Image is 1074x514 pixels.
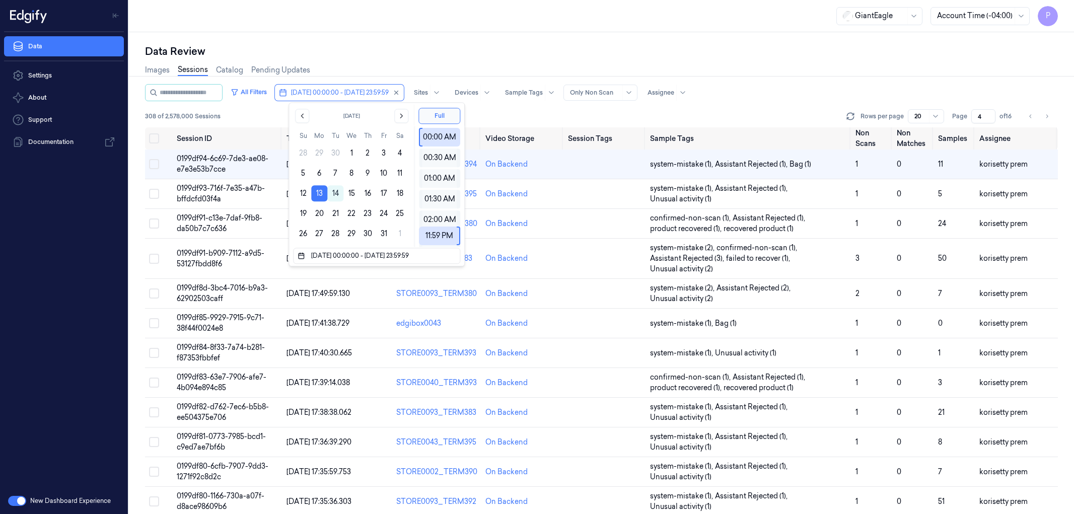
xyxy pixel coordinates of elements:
[295,131,311,141] th: Sunday
[938,254,947,263] span: 50
[343,226,360,242] button: Wednesday, October 29th, 2025
[855,160,858,169] span: 1
[938,408,945,417] span: 21
[149,467,159,477] button: Select row
[650,253,726,264] span: Assistant Rejected (3) ,
[650,383,724,393] span: product recovered (1) ,
[291,88,389,97] span: [DATE] 00:00:00 - [DATE] 23:59:59
[1038,6,1058,26] button: P
[650,461,715,472] span: system-mistake (1) ,
[979,467,1028,476] span: korisetty prem
[897,160,901,169] span: 0
[938,319,943,328] span: 0
[855,254,860,263] span: 3
[897,189,901,198] span: 0
[979,219,1028,228] span: korisetty prem
[979,408,1028,417] span: korisetty prem
[485,189,528,199] div: On Backend
[295,205,311,222] button: Sunday, October 19th, 2025
[149,437,159,447] button: Select row
[327,165,343,181] button: Tuesday, October 7th, 2025
[149,159,159,169] button: Select row
[311,165,327,181] button: Monday, October 6th, 2025
[287,189,350,198] span: [DATE] 17:56:46.071
[295,131,408,242] table: October 2025
[327,205,343,222] button: Tuesday, October 21st, 2025
[855,467,858,476] span: 1
[311,185,327,201] button: Monday, October 13th, 2025, selected
[715,491,790,501] span: Assistant Rejected (1) ,
[650,183,715,194] span: system-mistake (1) ,
[392,226,408,242] button: Saturday, November 1st, 2025
[295,185,311,201] button: Sunday, October 12th, 2025
[717,283,793,293] span: Assistant Rejected (2) ,
[343,131,360,141] th: Wednesday
[481,127,564,150] th: Video Storage
[287,160,351,169] span: [DATE] 17:57:50.344
[418,108,460,124] button: Full
[311,145,327,161] button: Monday, September 29th, 2025
[1024,109,1054,123] nav: pagination
[715,402,790,412] span: Assistant Rejected (1) ,
[938,467,942,476] span: 7
[343,185,360,201] button: Wednesday, October 15th, 2025
[311,205,327,222] button: Monday, October 20th, 2025
[650,412,711,423] span: Unusual activity (1)
[287,289,350,298] span: [DATE] 17:49:59.130
[938,189,942,198] span: 5
[309,250,452,262] input: Dates
[979,289,1028,298] span: korisetty prem
[392,131,408,141] th: Saturday
[108,8,124,24] button: Toggle Navigation
[422,210,457,229] div: 02:00 AM
[855,437,858,447] span: 1
[396,378,477,388] div: STORE0040_TERM393
[287,378,350,387] span: [DATE] 17:39:14.038
[145,65,170,76] a: Images
[938,219,946,228] span: 24
[227,84,271,100] button: All Filters
[485,437,528,448] div: On Backend
[396,467,477,477] div: STORE0002_TERM390
[295,165,311,181] button: Sunday, October 5th, 2025
[311,131,327,141] th: Monday
[715,348,776,358] span: Unusual activity (1)
[4,36,124,56] a: Data
[855,497,858,506] span: 1
[938,289,942,298] span: 7
[485,253,528,264] div: On Backend
[485,159,528,170] div: On Backend
[149,378,159,388] button: Select row
[979,497,1028,506] span: korisetty prem
[343,145,360,161] button: Wednesday, October 1st, 2025
[396,437,477,448] div: STORE0043_TERM395
[177,373,266,392] span: 0199df83-63e7-7906-afe7-4b094e894c85
[149,318,159,328] button: Select row
[650,348,715,358] span: system-mistake (1) ,
[422,128,457,146] div: 00:00 AM
[979,254,1028,263] span: korisetty prem
[979,160,1028,169] span: korisetty prem
[145,44,1058,58] div: Data Review
[897,437,901,447] span: 0
[485,496,528,507] div: On Backend
[938,348,941,357] span: 1
[897,408,901,417] span: 0
[717,243,799,253] span: confirmed-non-scan (1) ,
[177,154,268,174] span: 0199df94-6c69-7de3-ae08-e7e3e53b7cce
[975,127,1058,150] th: Assignee
[650,442,711,453] span: Unusual activity (1)
[360,185,376,201] button: Thursday, October 16th, 2025
[327,185,343,201] button: Today, Tuesday, October 14th, 2025
[149,254,159,264] button: Select row
[149,189,159,199] button: Select row
[715,431,790,442] span: Assistant Rejected (1) ,
[396,318,477,329] div: edgibox0043
[897,254,901,263] span: 0
[295,145,311,161] button: Sunday, September 28th, 2025
[724,224,794,234] span: recovered product (1)
[327,145,343,161] button: Tuesday, September 30th, 2025
[979,189,1028,198] span: korisetty prem
[275,85,404,101] button: [DATE] 00:00:00 - [DATE] 23:59:59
